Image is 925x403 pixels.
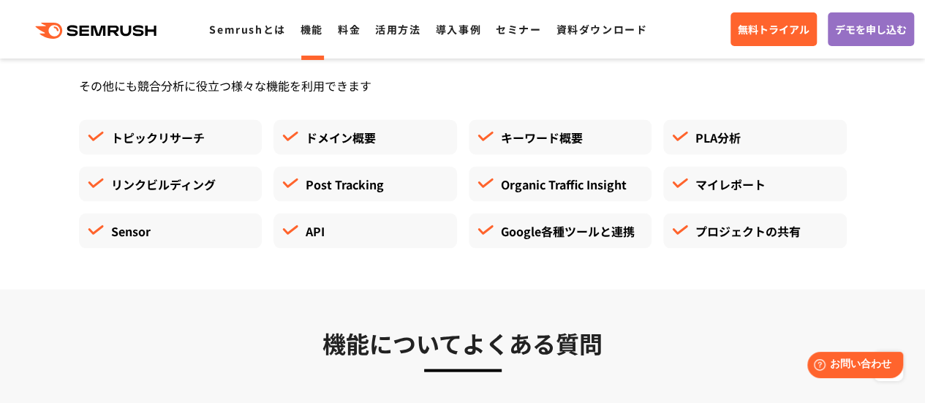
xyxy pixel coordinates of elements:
a: 資料ダウンロード [556,22,647,37]
div: Organic Traffic Insight [469,166,652,201]
a: セミナー [496,22,541,37]
iframe: Help widget launcher [795,346,909,387]
div: トピックリサーチ [79,119,263,154]
div: マイレポート [663,166,847,201]
div: Google各種ツールと連携 [469,213,652,248]
div: プロジェクトの共有 [663,213,847,248]
a: 機能 [301,22,323,37]
h3: 機能についてよくある質問 [79,324,847,361]
div: PLA分析 [663,119,847,154]
div: Sensor [79,213,263,248]
span: デモを申し込む [835,21,907,37]
div: リンクビルディング [79,166,263,201]
a: デモを申し込む [828,12,914,46]
div: Post Tracking [273,166,457,201]
a: 無料トライアル [730,12,817,46]
div: API [273,213,457,248]
div: その他にも競合分析に役立つ様々な機能を利用できます [79,75,847,96]
div: ドメイン概要 [273,119,457,154]
div: キーワード概要 [469,119,652,154]
a: 導入事例 [436,22,481,37]
a: 活用方法 [375,22,420,37]
a: Semrushとは [209,22,285,37]
a: 料金 [338,22,360,37]
span: 無料トライアル [738,21,809,37]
